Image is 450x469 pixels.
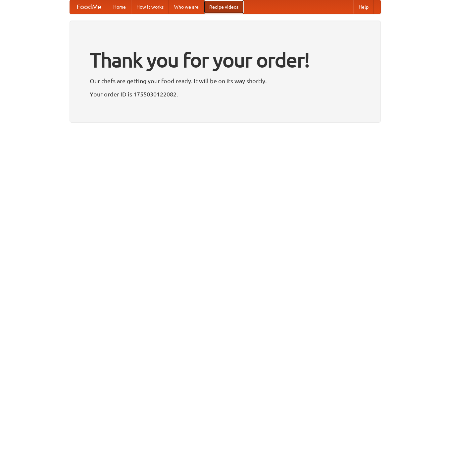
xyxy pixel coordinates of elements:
[204,0,244,14] a: Recipe videos
[90,76,361,86] p: Our chefs are getting your food ready. It will be on its way shortly.
[131,0,169,14] a: How it works
[353,0,374,14] a: Help
[90,44,361,76] h1: Thank you for your order!
[169,0,204,14] a: Who we are
[108,0,131,14] a: Home
[90,89,361,99] p: Your order ID is 1755030122082.
[70,0,108,14] a: FoodMe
